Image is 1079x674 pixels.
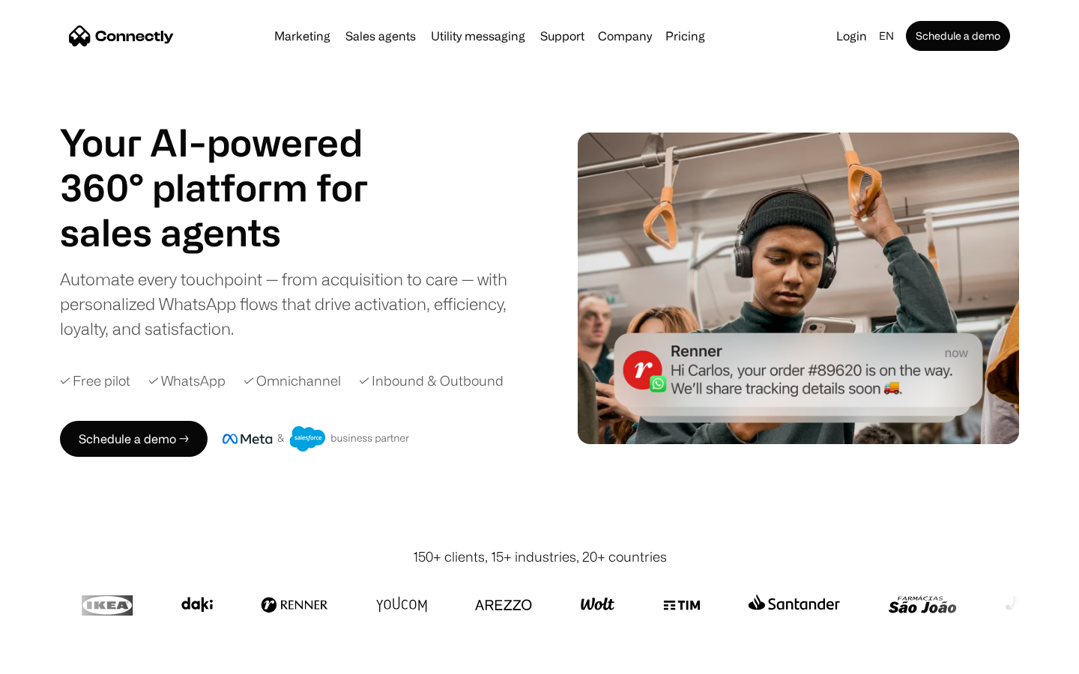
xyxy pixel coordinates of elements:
[60,210,405,255] div: carousel
[425,30,531,42] a: Utility messaging
[30,648,90,669] ul: Language list
[359,371,504,391] div: ✓ Inbound & Outbound
[60,210,405,255] div: 1 of 4
[879,25,894,46] div: en
[413,547,667,567] div: 150+ clients, 15+ industries, 20+ countries
[659,30,711,42] a: Pricing
[60,210,405,255] h1: sales agents
[60,120,405,210] h1: Your AI-powered 360° platform for
[906,21,1010,51] a: Schedule a demo
[244,371,341,391] div: ✓ Omnichannel
[223,426,410,452] img: Meta and Salesforce business partner badge.
[268,30,336,42] a: Marketing
[148,371,226,391] div: ✓ WhatsApp
[60,371,130,391] div: ✓ Free pilot
[60,267,532,341] div: Automate every touchpoint — from acquisition to care — with personalized WhatsApp flows that driv...
[69,25,174,47] a: home
[534,30,590,42] a: Support
[830,25,873,46] a: Login
[339,30,422,42] a: Sales agents
[593,25,656,46] div: Company
[873,25,903,46] div: en
[598,25,652,46] div: Company
[60,421,208,457] a: Schedule a demo →
[15,646,90,669] aside: Language selected: English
